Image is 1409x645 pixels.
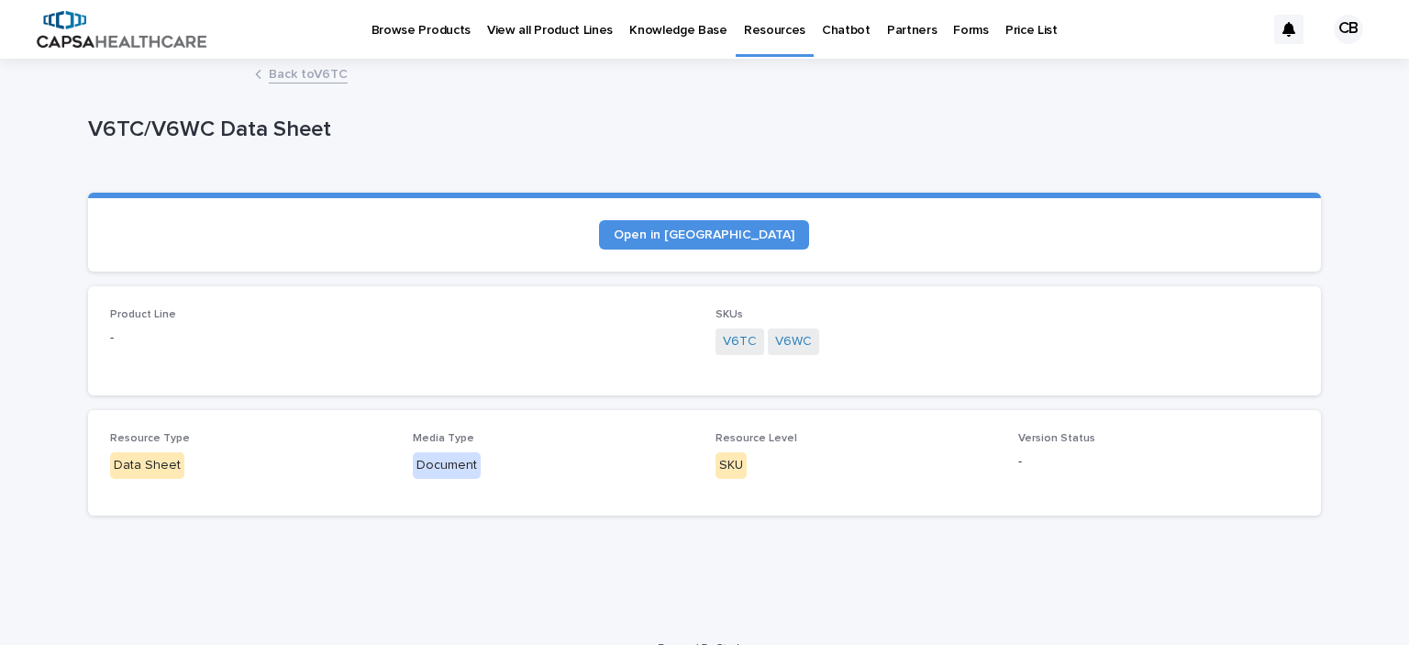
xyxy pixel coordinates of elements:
a: Open in [GEOGRAPHIC_DATA] [599,220,809,250]
a: Back toV6TC [269,62,348,83]
div: Document [413,452,481,479]
img: B5p4sRfuTuC72oLToeu7 [37,11,206,48]
div: CB [1334,15,1363,44]
a: V6TC [723,332,757,351]
p: - [110,328,693,348]
div: SKU [716,452,747,479]
span: Product Line [110,309,176,320]
span: Open in [GEOGRAPHIC_DATA] [614,228,794,241]
div: Data Sheet [110,452,184,479]
span: Resource Level [716,433,797,444]
p: V6TC/V6WC Data Sheet [88,117,1314,143]
a: V6WC [775,332,812,351]
span: SKUs [716,309,743,320]
span: Version Status [1018,433,1095,444]
p: - [1018,452,1299,472]
span: Resource Type [110,433,190,444]
span: Media Type [413,433,474,444]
